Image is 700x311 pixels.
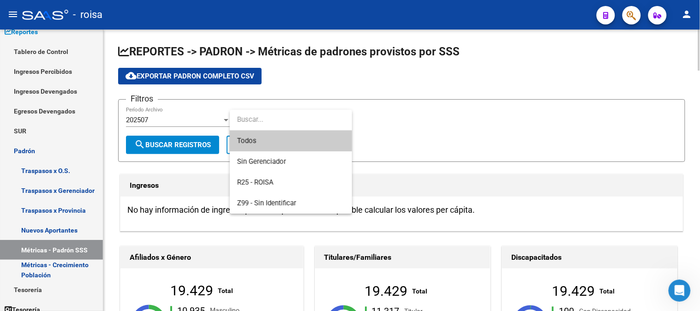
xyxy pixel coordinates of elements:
span: R25 - ROISA [237,178,274,186]
input: dropdown search [230,109,352,130]
span: Z99 - Sin Identificar [237,199,296,207]
iframe: Intercom live chat [669,280,691,302]
span: Sin Gerenciador [237,157,286,166]
span: Todos [237,131,345,151]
